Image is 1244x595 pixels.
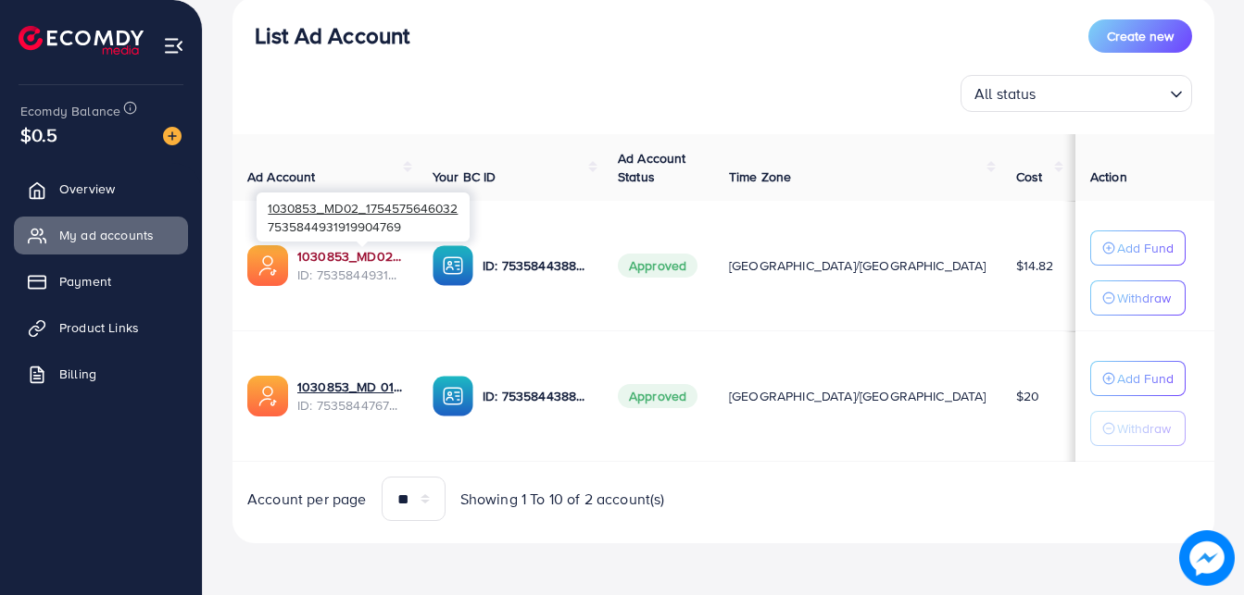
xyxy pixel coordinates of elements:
span: Your BC ID [433,167,496,186]
a: Payment [14,263,188,300]
img: ic-ba-acc.ded83a64.svg [433,376,473,416]
input: Search for option [1042,77,1162,107]
p: ID: 7535844388979851265 [483,385,588,407]
a: Overview [14,170,188,207]
a: Billing [14,355,188,392]
span: ID: 7535844931919904769 [297,266,403,284]
a: 1030853_MD02_1754575646032 [297,247,403,266]
span: [GEOGRAPHIC_DATA]/[GEOGRAPHIC_DATA] [729,256,986,275]
h3: List Ad Account [255,22,409,49]
span: Time Zone [729,167,791,186]
span: ID: 7535844767755288593 [297,396,403,415]
button: Add Fund [1090,361,1186,396]
img: ic-ads-acc.e4c84228.svg [247,376,288,416]
span: $14.82 [1016,256,1054,275]
div: <span class='underline'>1030853_MD 01_1754575610392</span></br>7535844767755288593 [297,378,403,415]
span: Billing [59,365,96,383]
span: Ecomdy Balance [20,102,120,120]
span: Showing 1 To 10 of 2 account(s) [460,489,665,510]
span: Cost [1016,167,1043,186]
p: Add Fund [1117,367,1174,390]
span: Action [1090,167,1127,186]
button: Withdraw [1090,411,1186,446]
span: Account per page [247,489,367,510]
span: Payment [59,272,111,291]
span: My ad accounts [59,226,154,244]
span: Ad Account Status [618,149,686,186]
span: [GEOGRAPHIC_DATA]/[GEOGRAPHIC_DATA] [729,387,986,405]
p: Withdraw [1117,287,1171,309]
p: Withdraw [1117,417,1171,440]
div: Search for option [961,75,1192,112]
img: ic-ba-acc.ded83a64.svg [433,245,473,286]
a: 1030853_MD 01_1754575610392 [297,378,403,396]
div: 7535844931919904769 [257,192,470,242]
img: menu [163,35,184,56]
a: Product Links [14,309,188,346]
span: $20 [1016,387,1039,405]
img: image [163,127,182,145]
span: 1030853_MD02_1754575646032 [268,199,458,217]
img: logo [19,26,144,55]
span: $0.5 [20,121,58,148]
span: Create new [1107,27,1174,45]
img: ic-ads-acc.e4c84228.svg [247,245,288,286]
p: ID: 7535844388979851265 [483,254,588,277]
button: Add Fund [1090,230,1186,266]
span: Product Links [59,318,139,337]
button: Withdraw [1090,280,1186,316]
span: Overview [59,180,115,198]
span: Approved [618,254,697,278]
span: Ad Account [247,167,316,186]
span: All status [971,81,1040,107]
img: image [1179,530,1235,586]
button: Create new [1088,19,1192,53]
a: My ad accounts [14,217,188,254]
span: Approved [618,384,697,408]
p: Add Fund [1117,237,1174,259]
